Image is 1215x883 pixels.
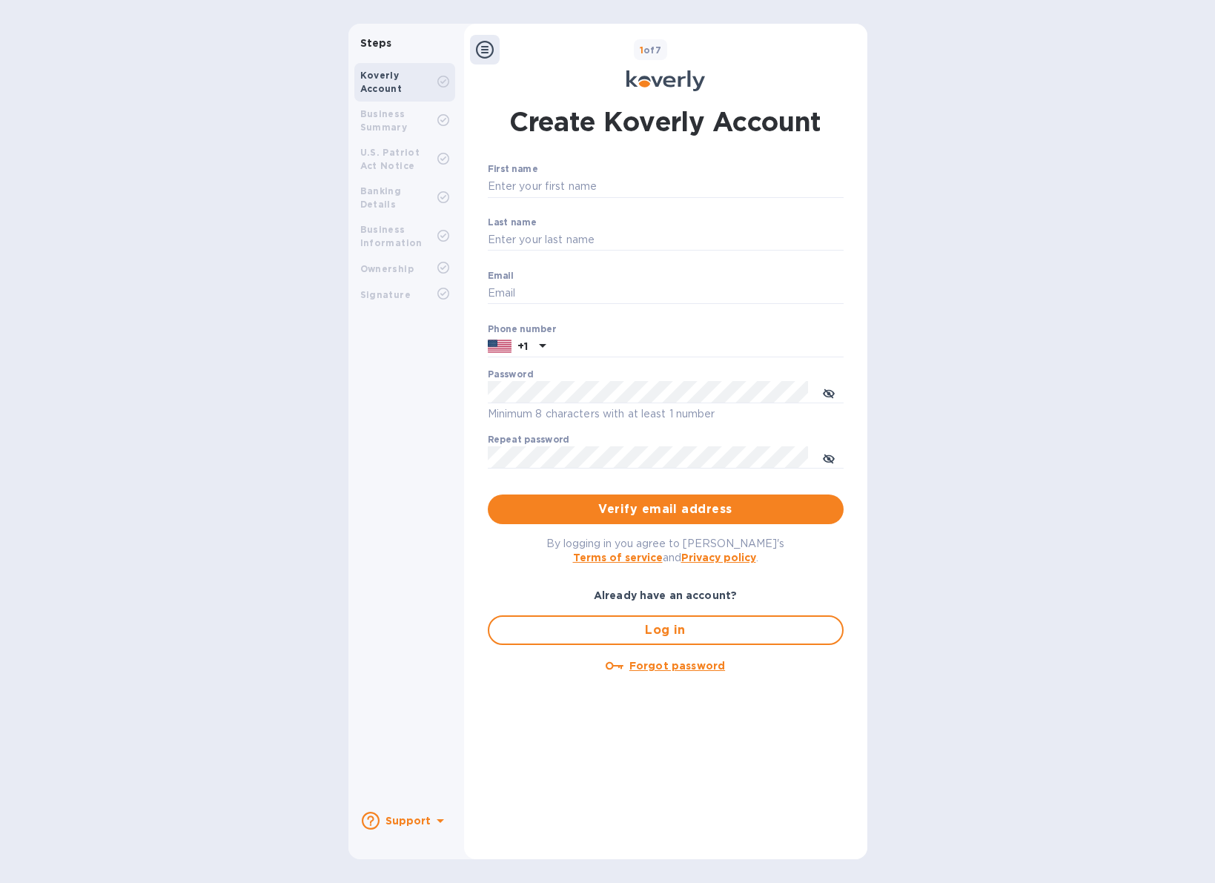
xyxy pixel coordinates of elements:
b: Koverly Account [360,70,403,94]
button: toggle password visibility [814,377,844,407]
a: Terms of service [573,552,663,563]
label: Last name [488,218,537,227]
p: +1 [517,339,528,354]
label: Phone number [488,325,556,334]
p: Minimum 8 characters with at least 1 number [488,406,844,423]
label: Password [488,371,533,380]
input: Enter your first name [488,176,844,198]
b: Ownership [360,263,414,274]
label: Email [488,271,514,280]
button: Log in [488,615,844,645]
h1: Create Koverly Account [509,103,821,140]
input: Enter your last name [488,229,844,251]
u: Forgot password [629,660,725,672]
button: toggle password visibility [814,443,844,472]
span: By logging in you agree to [PERSON_NAME]'s and . [546,538,784,563]
b: Steps [360,37,392,49]
button: Verify email address [488,495,844,524]
label: First name [488,165,537,174]
span: 1 [640,44,643,56]
b: U.S. Patriot Act Notice [360,147,420,171]
b: Business Information [360,224,423,248]
b: of 7 [640,44,662,56]
img: US [488,338,512,354]
b: Banking Details [360,185,402,210]
b: Signature [360,289,411,300]
b: Business Summary [360,108,408,133]
a: Privacy policy [681,552,756,563]
span: Verify email address [500,500,832,518]
b: Already have an account? [594,589,737,601]
label: Repeat password [488,436,569,445]
b: Support [385,815,431,827]
input: Email [488,282,844,305]
span: Log in [501,621,830,639]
